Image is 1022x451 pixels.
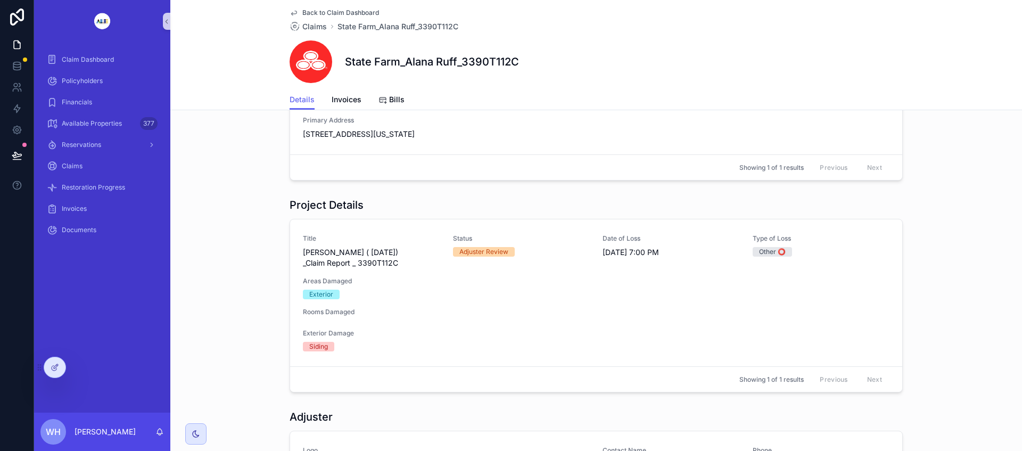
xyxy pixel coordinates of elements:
span: Claim Dashboard [62,55,114,64]
span: [PERSON_NAME] ( [DATE]) _Claim Report _ 3390T112C [303,247,440,268]
a: Claims [40,157,164,176]
div: Exterior [309,290,333,299]
a: Policyholders [40,71,164,91]
a: Policyholder Name[PERSON_NAME]Contact TypePolicyholderPolicyholder Email[EMAIL_ADDRESS][DOMAIN_NA... [290,69,902,154]
a: Documents [40,220,164,240]
span: Showing 1 of 1 results [739,375,804,384]
span: Reservations [62,141,101,149]
span: Details [290,94,315,105]
a: Financials [40,93,164,112]
span: Type of Loss [753,234,890,243]
span: Status [453,234,590,243]
div: Other ⭕ [759,247,786,257]
span: WH [46,425,61,438]
span: Claims [62,162,83,170]
p: [PERSON_NAME] [75,427,136,437]
div: Adjuster Review [459,247,508,257]
h1: Project Details [290,198,364,212]
div: Siding [309,342,328,351]
span: Invoices [62,204,87,213]
span: Available Properties [62,119,122,128]
a: Invoices [332,90,361,111]
span: Restoration Progress [62,183,125,192]
h1: State Farm_Alana Ruff_3390T112C [345,54,519,69]
span: Date of Loss [603,234,740,243]
a: Restoration Progress [40,178,164,197]
a: Bills [378,90,405,111]
span: Claims [302,21,327,32]
span: Showing 1 of 1 results [739,163,804,172]
span: Title [303,234,440,243]
h1: Adjuster [290,409,333,424]
span: Exterior Damage [303,329,889,338]
span: [STREET_ADDRESS][US_STATE] [303,129,440,140]
a: Reservations [40,135,164,154]
div: 377 [140,117,158,130]
span: Back to Claim Dashboard [302,9,379,17]
a: State Farm_Alana Ruff_3390T112C [337,21,458,32]
span: Bills [389,94,405,105]
span: Documents [62,226,96,234]
a: Claims [290,21,327,32]
a: Title[PERSON_NAME] ( [DATE]) _Claim Report _ 3390T112CStatusAdjuster ReviewDate of Loss[DATE] 7:0... [290,219,902,366]
span: Policyholders [62,77,103,85]
a: Details [290,90,315,110]
a: Invoices [40,199,164,218]
span: Invoices [332,94,361,105]
img: App logo [86,13,119,30]
span: Rooms Damaged [303,308,889,316]
a: Available Properties377 [40,114,164,133]
a: Claim Dashboard [40,50,164,69]
div: scrollable content [34,43,170,253]
span: Primary Address [303,116,440,125]
span: Financials [62,98,92,106]
span: Areas Damaged [303,277,440,285]
a: Back to Claim Dashboard [290,9,379,17]
span: [DATE] 7:00 PM [603,247,740,258]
